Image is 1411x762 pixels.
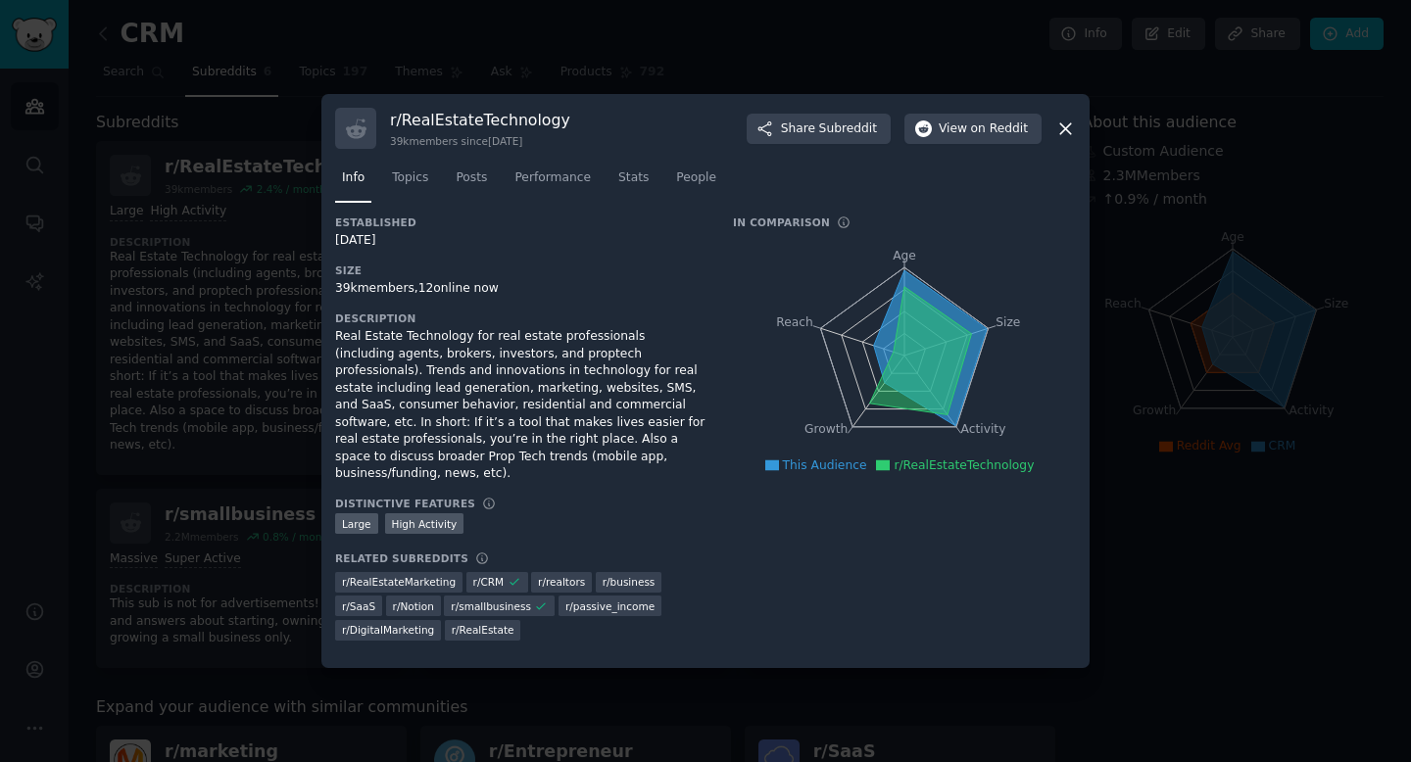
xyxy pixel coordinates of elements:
[996,315,1020,329] tspan: Size
[565,599,655,613] span: r/ passive_income
[335,263,705,277] h3: Size
[894,458,1034,472] span: r/RealEstateTechnology
[961,423,1006,437] tspan: Activity
[776,315,813,329] tspan: Reach
[342,623,434,637] span: r/ DigitalMarketing
[618,169,649,187] span: Stats
[335,497,475,510] h3: Distinctive Features
[449,163,494,203] a: Posts
[747,114,891,145] button: ShareSubreddit
[335,328,705,483] div: Real Estate Technology for real estate professionals (including agents, brokers, investors, and p...
[385,163,435,203] a: Topics
[390,134,570,148] div: 39k members since [DATE]
[335,280,705,298] div: 39k members, 12 online now
[335,215,705,229] h3: Established
[456,169,487,187] span: Posts
[390,110,570,130] h3: r/ RealEstateTechnology
[514,169,591,187] span: Performance
[781,120,877,138] span: Share
[473,575,505,589] span: r/ CRM
[385,513,464,534] div: High Activity
[392,169,428,187] span: Topics
[603,575,656,589] span: r/ business
[733,215,830,229] h3: In Comparison
[904,114,1042,145] button: Viewon Reddit
[393,599,434,613] span: r/ Notion
[939,120,1028,138] span: View
[611,163,656,203] a: Stats
[783,458,867,472] span: This Audience
[342,575,456,589] span: r/ RealEstateMarketing
[342,599,375,613] span: r/ SaaS
[335,311,705,325] h3: Description
[508,163,598,203] a: Performance
[452,623,514,637] span: r/ RealEstate
[335,513,378,534] div: Large
[893,249,916,262] tspan: Age
[451,599,531,613] span: r/ smallbusiness
[676,169,716,187] span: People
[971,120,1028,138] span: on Reddit
[335,163,371,203] a: Info
[538,575,585,589] span: r/ realtors
[335,551,468,565] h3: Related Subreddits
[342,169,365,187] span: Info
[669,163,723,203] a: People
[819,120,877,138] span: Subreddit
[804,423,848,437] tspan: Growth
[335,232,705,250] div: [DATE]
